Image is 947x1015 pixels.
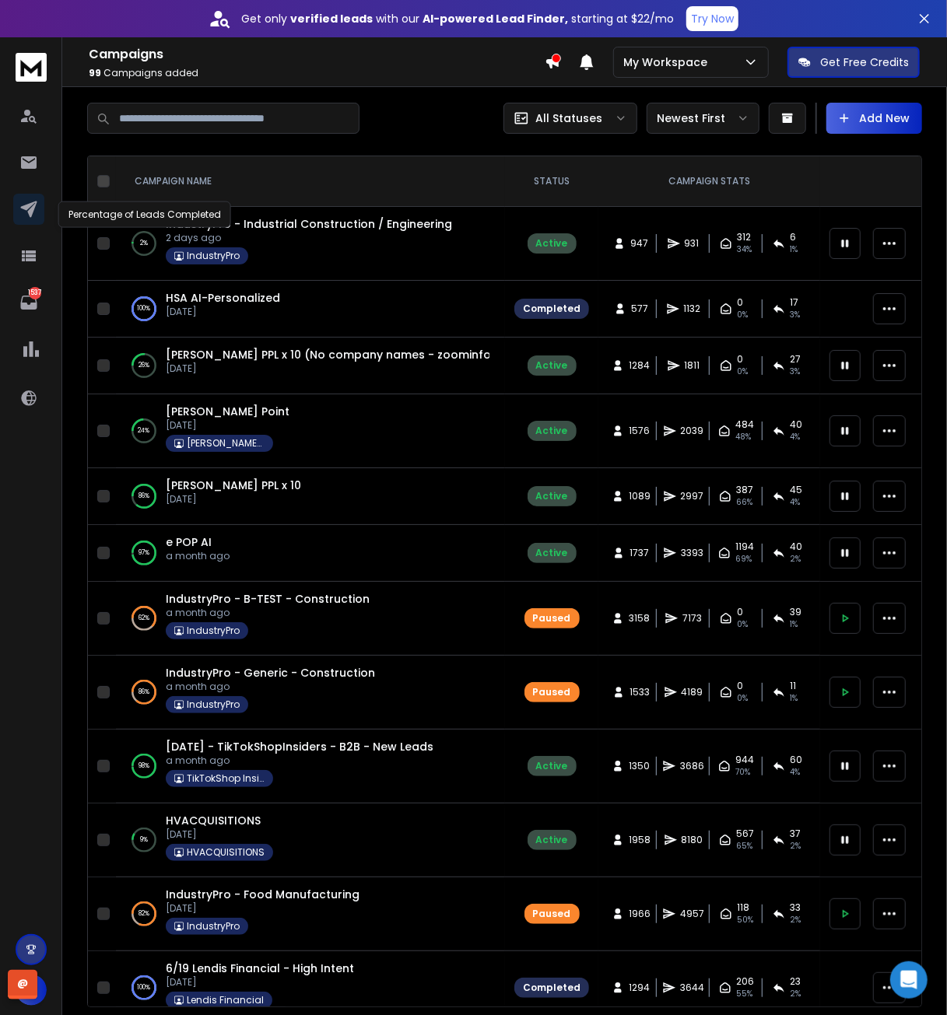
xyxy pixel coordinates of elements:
[630,547,649,559] span: 1737
[680,908,704,920] span: 4957
[533,686,571,698] div: Paused
[505,156,598,207] th: STATUS
[790,541,802,553] span: 40
[536,359,568,372] div: Active
[736,988,752,1000] span: 55 %
[187,920,240,933] p: IndustryPro
[630,686,650,698] span: 1533
[116,730,505,803] td: 98%[DATE] - TikTokShopInsiders - B2B - New Leadsa month agoTikTokShop Insiders
[116,525,505,582] td: 97%e POP AIa month ago
[790,680,796,692] span: 11
[166,739,433,754] a: [DATE] - TikTokShopInsiders - B2B - New Leads
[166,591,370,607] a: IndustryPro - B-TEST - Construction
[735,541,754,553] span: 1194
[682,612,702,625] span: 7173
[523,982,580,994] div: Completed
[89,45,545,64] h1: Campaigns
[139,545,149,561] p: 97 %
[13,287,44,318] a: 1537
[116,582,505,656] td: 62%IndustryPro - B-TEST - Constructiona month agoIndustryPro
[735,766,750,779] span: 70 %
[116,338,505,394] td: 26%[PERSON_NAME] PPL x 10 (No company names - zoominfo)[DATE]
[790,553,801,565] span: 2 %
[820,54,909,70] p: Get Free Credits
[787,47,920,78] button: Get Free Credits
[187,846,265,859] p: HVACQUISITIONS
[629,834,651,846] span: 1958
[166,813,261,828] a: HVACQUISITIONS
[647,103,759,134] button: Newest First
[790,840,801,852] span: 2 %
[533,908,571,920] div: Paused
[536,547,568,559] div: Active
[737,606,743,618] span: 0
[166,665,375,681] a: IndustryPro - Generic - Construction
[139,758,149,774] p: 98 %
[166,607,370,619] p: a month ago
[241,11,674,26] p: Get only with our starting at $22/mo
[166,493,301,506] p: [DATE]
[686,6,738,31] button: Try Now
[423,11,568,26] strong: AI-powered Lead Finder,
[523,303,580,315] div: Completed
[116,803,505,877] td: 9%HVACQUISITIONS[DATE]HVACQUISITIONS
[736,484,753,496] span: 387
[681,425,704,437] span: 2039
[737,309,748,321] span: 0%
[790,243,798,256] span: 1 %
[139,906,149,922] p: 82 %
[737,231,751,243] span: 312
[790,828,801,840] span: 37
[166,216,452,232] a: IndustryPro - Industrial Construction / Engineering
[166,362,489,375] p: [DATE]
[89,67,545,79] p: Campaigns added
[139,684,149,700] p: 86 %
[166,887,360,902] a: IndustryPro - Food Manufacturing
[790,754,802,766] span: 60
[737,692,748,705] span: 0%
[790,418,802,431] span: 40
[790,988,801,1000] span: 2 %
[166,347,496,362] a: [PERSON_NAME] PPL x 10 (No company names - zoominfo)
[139,611,149,626] p: 62 %
[139,358,149,373] p: 26 %
[691,11,734,26] p: Try Now
[536,760,568,772] div: Active
[116,877,505,951] td: 82%IndustryPro - Food Manufacturing[DATE]IndustryPro
[187,250,240,262] p: IndustryPro
[536,490,568,502] div: Active
[629,908,651,920] span: 1966
[737,243,752,256] span: 34 %
[89,66,101,79] span: 99
[139,423,150,439] p: 24 %
[629,425,650,437] span: 1576
[681,547,703,559] span: 3393
[629,982,650,994] span: 1294
[680,760,704,772] span: 3686
[737,901,749,914] span: 118
[166,976,354,989] p: [DATE]
[737,618,748,631] span: 0%
[631,303,648,315] span: 577
[166,404,289,419] a: [PERSON_NAME] Point
[735,431,751,443] span: 48 %
[166,681,375,693] p: a month ago
[826,103,922,134] button: Add New
[166,478,301,493] a: [PERSON_NAME] PPL x 10
[790,914,801,926] span: 2 %
[790,296,798,309] span: 17
[187,772,265,785] p: TikTokShop Insiders
[187,625,240,637] p: IndustryPro
[290,11,373,26] strong: verified leads
[790,309,800,321] span: 3 %
[736,496,752,509] span: 66 %
[790,484,802,496] span: 45
[736,975,754,988] span: 206
[682,686,703,698] span: 4189
[16,53,47,82] img: logo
